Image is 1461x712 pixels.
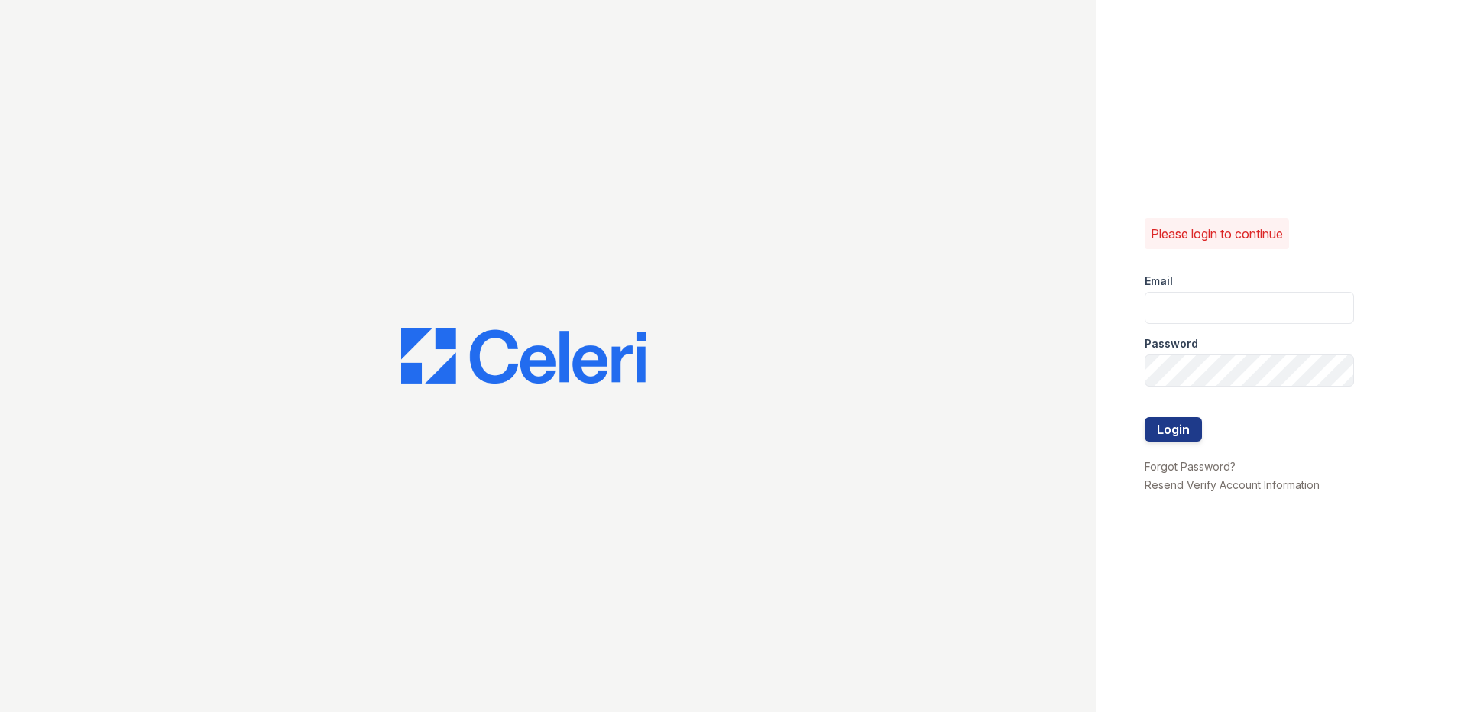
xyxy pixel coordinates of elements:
a: Forgot Password? [1145,460,1236,473]
label: Password [1145,336,1198,351]
button: Login [1145,417,1202,442]
label: Email [1145,273,1173,289]
img: CE_Logo_Blue-a8612792a0a2168367f1c8372b55b34899dd931a85d93a1a3d3e32e68fde9ad4.png [401,328,646,384]
p: Please login to continue [1151,225,1283,243]
a: Resend Verify Account Information [1145,478,1320,491]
